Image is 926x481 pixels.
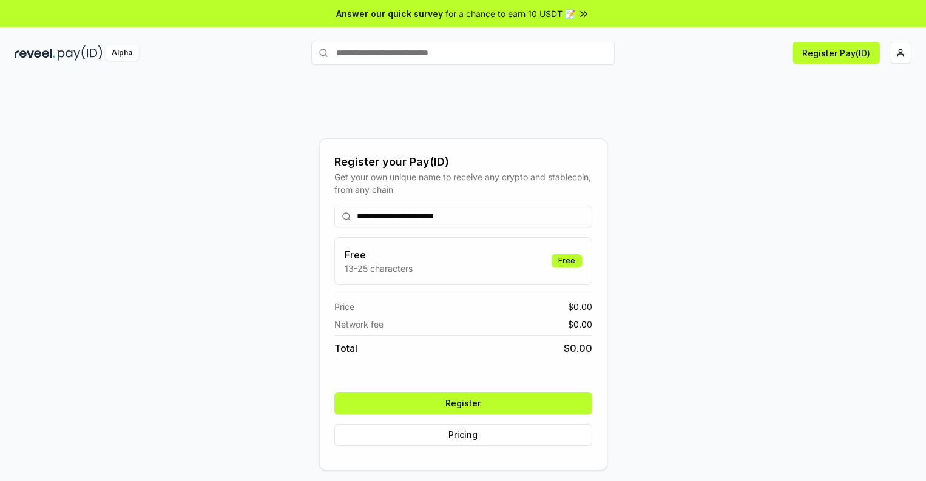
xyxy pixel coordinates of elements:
[105,45,139,61] div: Alpha
[334,341,357,355] span: Total
[336,7,443,20] span: Answer our quick survey
[15,45,55,61] img: reveel_dark
[793,42,880,64] button: Register Pay(ID)
[345,262,413,275] p: 13-25 characters
[445,7,575,20] span: for a chance to earn 10 USDT 📝
[334,300,354,313] span: Price
[552,254,582,267] div: Free
[334,170,592,196] div: Get your own unique name to receive any crypto and stablecoin, from any chain
[568,318,592,331] span: $ 0.00
[568,300,592,313] span: $ 0.00
[58,45,103,61] img: pay_id
[345,247,413,262] h3: Free
[334,424,592,446] button: Pricing
[334,153,592,170] div: Register your Pay(ID)
[334,318,384,331] span: Network fee
[334,392,592,414] button: Register
[564,341,592,355] span: $ 0.00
